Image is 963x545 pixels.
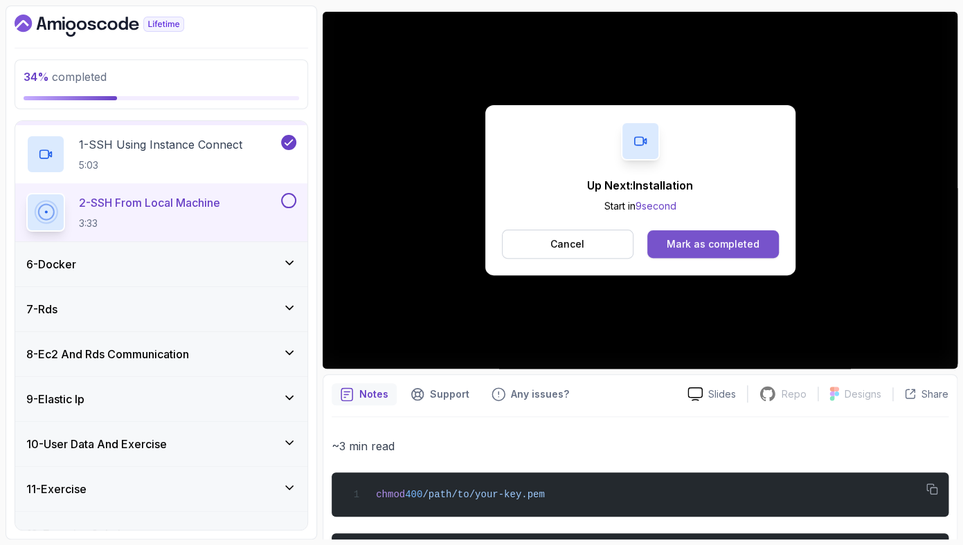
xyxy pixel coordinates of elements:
button: Mark as completed [647,230,778,258]
button: Share [892,387,948,401]
button: 9-Elastic Ip [15,377,307,421]
h3: 10 - User Data And Exercise [26,436,167,452]
h3: 11 - Exercise [26,481,87,497]
button: 11-Exercise [15,467,307,511]
a: Slides [676,387,747,401]
span: 9 second [636,200,676,212]
span: chmod [376,489,405,500]
p: Any issues? [511,387,569,401]
h3: 9 - Elastic Ip [26,391,84,407]
p: Cancel [550,237,584,251]
span: 34 % [24,70,49,84]
h3: 8 - Ec2 And Rds Communication [26,346,189,362]
h3: 7 - Rds [26,301,57,317]
p: Start in [587,199,693,213]
button: Support button [402,383,478,405]
h3: 6 - Docker [26,256,76,272]
h3: 12 - Exercise Solution [26,526,134,542]
a: Dashboard [15,15,216,37]
p: Notes [359,387,388,401]
button: 2-SSH From Local Machine3:33 [26,193,296,232]
iframe: 3 - SSH From Local Machine [323,12,957,369]
p: 5:03 [79,158,242,172]
span: completed [24,70,107,84]
p: 3:33 [79,216,220,230]
button: Cancel [502,230,634,259]
button: 10-User Data And Exercise [15,422,307,466]
p: Up Next: Installation [587,177,693,194]
button: 7-Rds [15,287,307,331]
p: Slides [708,387,736,401]
p: ~3 min read [332,436,948,456]
button: 6-Docker [15,242,307,286]
p: 1 - SSH Using Instance Connect [79,136,242,153]
p: Designs [845,387,881,401]
p: Support [430,387,469,401]
button: 8-Ec2 And Rds Communication [15,332,307,376]
button: Feedback button [483,383,577,405]
p: 2 - SSH From Local Machine [79,194,220,211]
p: Repo [782,387,807,401]
button: notes button [332,383,397,405]
p: Share [921,387,948,401]
span: /path/to/your-key.pem [422,489,544,500]
button: 1-SSH Using Instance Connect5:03 [26,135,296,174]
span: 400 [405,489,422,500]
div: Mark as completed [667,237,759,251]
